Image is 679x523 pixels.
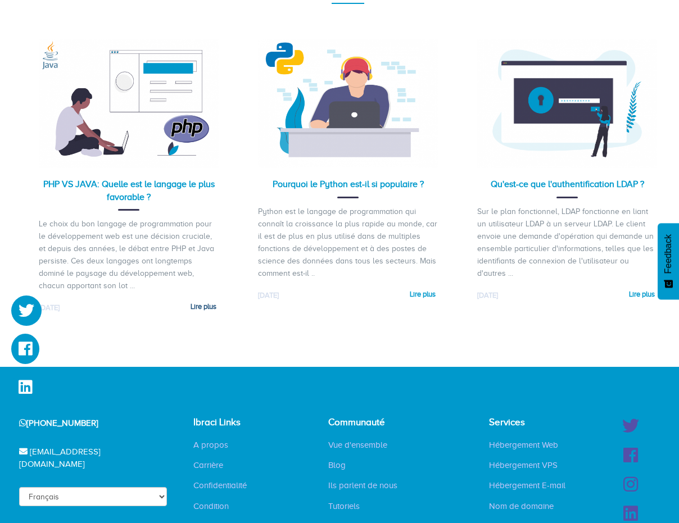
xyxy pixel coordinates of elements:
h4: Services [489,417,574,428]
a: Confidentialité [185,480,255,491]
div: Le choix du bon langage de programmation pour le développement web est une décision cruciale, et ... [39,218,219,292]
a: Hébergement VPS [481,460,566,471]
iframe: Drift Widget Chat Controller [623,467,666,510]
div: [DATE] [477,290,567,301]
a: Carrière [185,460,232,471]
img: Qu'est-ce que l'authentification LDAP ? [477,39,657,168]
h4: Ibraci Links [193,417,266,428]
a: Pourquoi le Python est-il si populaire ? [273,179,424,189]
a: Hébergement Web [481,439,567,451]
a: Ils parlent de nous [320,480,406,491]
a: Blog [320,460,354,471]
a: Condition [185,501,237,512]
a: Vue d'ensemble [320,439,396,451]
a: Lire plus [629,286,655,303]
div: Python est le langage de programmation qui connaît la croissance la plus rapide au monde, car il ... [258,206,438,280]
div: [EMAIL_ADDRESS][DOMAIN_NAME] [5,438,167,479]
a: Nom de domaine [481,501,562,512]
a: Hébergement E-mail [481,480,574,491]
button: Feedback - Afficher l’enquête [658,223,679,299]
div: Sur le plan fonctionnel, LDAP fonctionne en liant un utilisateur LDAP à un serveur LDAP. Le clien... [477,206,657,280]
div: [PHONE_NUMBER] [5,409,167,438]
img: Pourquoi le Python est-il si populaire ? [258,39,438,168]
span: Feedback [663,234,673,274]
a: A propos [185,439,237,451]
a: Qu'est-ce que l'authentification LDAP ? [491,179,644,189]
div: [DATE] [39,303,129,313]
img: PHP VS JAVA: Quelle est le langage le plus favorable ? [39,39,219,168]
a: Lire plus [410,286,436,303]
a: PHP VS JAVA: Quelle est le langage le plus favorable ? [43,179,215,202]
div: [DATE] [258,290,348,301]
a: Tutoriels [320,501,368,512]
a: Lire plus [191,299,216,315]
h4: Communauté [328,417,406,428]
